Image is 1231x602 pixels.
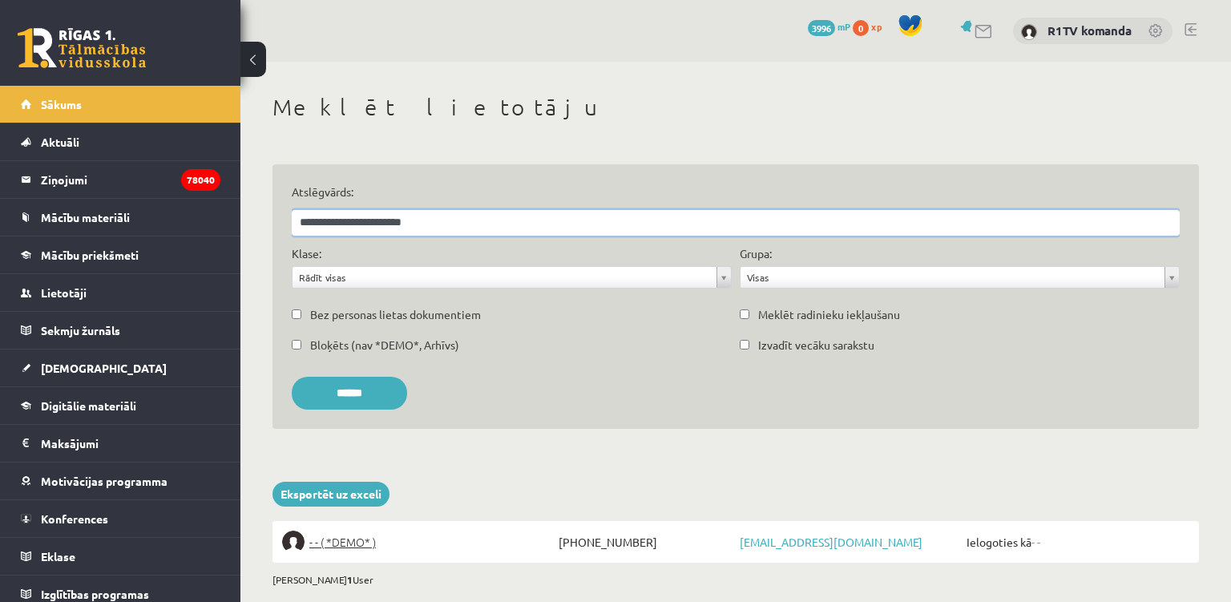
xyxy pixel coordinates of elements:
[41,97,82,111] span: Sākums
[272,572,1199,587] div: [PERSON_NAME] User
[21,312,220,349] a: Sekmju žurnāls
[41,587,149,601] span: Izglītības programas
[853,20,869,36] span: 0
[758,337,874,354] label: Izvadīt vecāku sarakstu
[837,20,850,33] span: mP
[272,482,389,507] a: Eksportēt uz exceli
[21,274,220,311] a: Lietotāji
[41,285,87,300] span: Lietotāji
[41,361,167,375] span: [DEMOGRAPHIC_DATA]
[41,474,167,488] span: Motivācijas programma
[41,398,136,413] span: Digitālie materiāli
[41,161,220,198] legend: Ziņojumi
[299,267,710,288] span: Rādīt visas
[740,535,922,549] a: [EMAIL_ADDRESS][DOMAIN_NAME]
[41,323,120,337] span: Sekmju žurnāls
[21,425,220,462] a: Maksājumi
[21,387,220,424] a: Digitālie materiāli
[309,531,376,553] span: - - ( *DEMO* )
[41,511,108,526] span: Konferences
[292,184,1180,200] label: Atslēgvārds:
[21,349,220,386] a: [DEMOGRAPHIC_DATA]
[282,531,305,553] img: - -
[963,531,1189,553] span: Ielogoties kā
[808,20,850,33] a: 3996 mP
[41,210,130,224] span: Mācību materiāli
[21,463,220,499] a: Motivācijas programma
[21,236,220,273] a: Mācību priekšmeti
[282,531,555,553] a: - - ( *DEMO* )
[41,549,75,564] span: Eklase
[293,267,731,288] a: Rādīt visas
[21,161,220,198] a: Ziņojumi78040
[555,531,736,553] span: [PHONE_NUMBER]
[18,28,146,68] a: Rīgas 1. Tālmācības vidusskola
[747,267,1158,288] span: Visas
[21,123,220,160] a: Aktuāli
[41,248,139,262] span: Mācību priekšmeti
[41,425,220,462] legend: Maksājumi
[21,86,220,123] a: Sākums
[1021,24,1037,40] img: R1TV komanda
[740,245,772,262] label: Grupa:
[853,20,890,33] a: 0 xp
[41,135,79,149] span: Aktuāli
[1031,535,1040,549] a: - -
[310,306,481,323] label: Bez personas lietas dokumentiem
[21,538,220,575] a: Eklase
[1047,22,1132,38] a: R1TV komanda
[741,267,1179,288] a: Visas
[181,169,220,191] i: 78040
[808,20,835,36] span: 3996
[21,500,220,537] a: Konferences
[347,573,353,586] b: 1
[272,94,1199,121] h1: Meklēt lietotāju
[871,20,882,33] span: xp
[21,199,220,236] a: Mācību materiāli
[310,337,459,354] label: Bloķēts (nav *DEMO*, Arhīvs)
[758,306,900,323] label: Meklēt radinieku iekļaušanu
[292,245,321,262] label: Klase:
